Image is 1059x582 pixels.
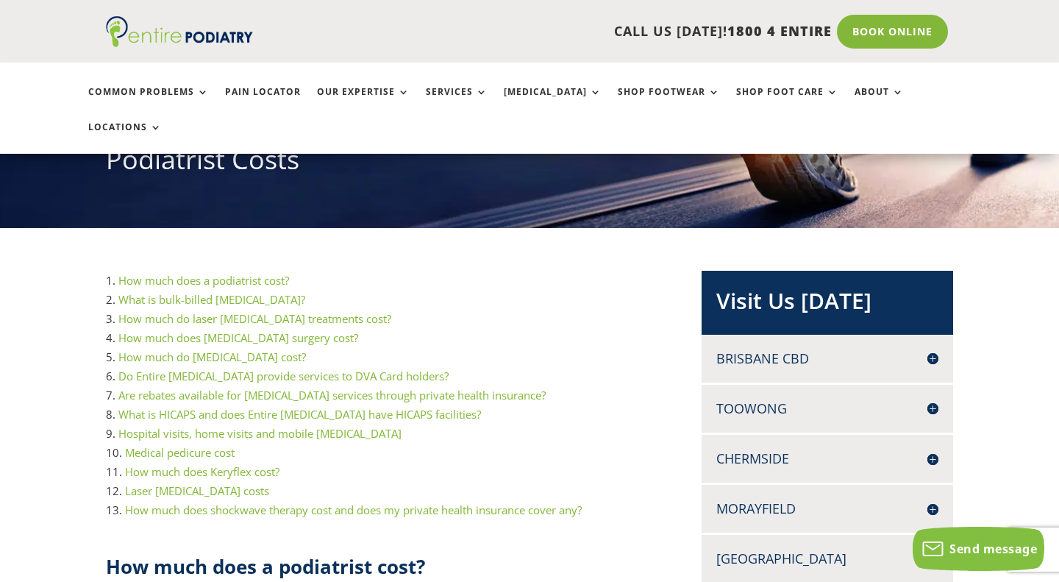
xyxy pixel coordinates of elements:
a: Common Problems [88,87,209,118]
h4: [GEOGRAPHIC_DATA] [716,550,938,568]
h1: Podiatrist Costs [106,141,953,185]
h4: Chermside [716,450,938,468]
a: How much does Keryflex cost? [125,464,279,479]
a: Book Online [837,15,948,49]
a: How much does [MEDICAL_DATA] surgery cost? [118,330,358,345]
a: Medical pedicure cost [125,445,235,460]
a: Laser [MEDICAL_DATA] costs [125,483,269,498]
p: CALL US [DATE]! [301,22,832,41]
img: logo (1) [106,16,253,47]
h2: Visit Us [DATE] [716,285,938,324]
a: [MEDICAL_DATA] [504,87,602,118]
a: Do Entire [MEDICAL_DATA] provide services to DVA Card holders? [118,369,449,383]
span: 1800 4 ENTIRE [727,22,832,40]
button: Send message [913,527,1044,571]
strong: How much does a podiatrist cost? [106,553,425,580]
a: Our Expertise [317,87,410,118]
h4: Morayfield [716,500,938,518]
a: How much do [MEDICAL_DATA] cost? [118,349,306,364]
a: How much does shockwave therapy cost and does my private health insurance cover any? [125,503,582,517]
a: What is bulk-billed [MEDICAL_DATA]? [118,292,305,307]
a: What is HICAPS and does Entire [MEDICAL_DATA] have HICAPS facilities? [118,407,481,422]
a: Are rebates available for [MEDICAL_DATA] services through private health insurance? [118,388,546,402]
h4: Brisbane CBD [716,349,938,368]
h4: Toowong [716,400,938,418]
a: How much does a podiatrist cost? [118,273,289,288]
a: How much do laser [MEDICAL_DATA] treatments cost? [118,311,391,326]
a: About [855,87,904,118]
a: Pain Locator [225,87,301,118]
a: Hospital visits, home visits and mobile [MEDICAL_DATA] [118,426,402,441]
a: Shop Foot Care [736,87,838,118]
a: Locations [88,122,162,154]
span: Send message [949,541,1037,557]
a: Entire Podiatry [106,35,253,50]
a: Services [426,87,488,118]
a: Shop Footwear [618,87,720,118]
